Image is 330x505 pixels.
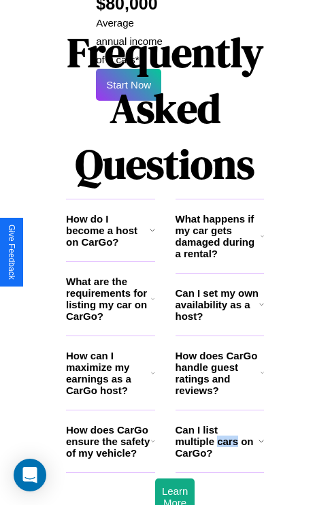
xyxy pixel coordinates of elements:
[66,213,150,248] h3: How do I become a host on CarGo?
[176,287,259,322] h3: Can I set my own availability as a host?
[176,424,259,459] h3: Can I list multiple cars on CarGo?
[7,225,16,280] div: Give Feedback
[176,213,261,259] h3: What happens if my car gets damaged during a rental?
[66,424,151,459] h3: How does CarGo ensure the safety of my vehicle?
[66,350,151,396] h3: How can I maximize my earnings as a CarGo host?
[14,459,46,491] div: Open Intercom Messenger
[96,14,165,69] p: Average annual income of 9 cars*
[66,276,151,322] h3: What are the requirements for listing my car on CarGo?
[96,69,161,101] button: Start Now
[66,18,264,199] h1: Frequently Asked Questions
[176,350,261,396] h3: How does CarGo handle guest ratings and reviews?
